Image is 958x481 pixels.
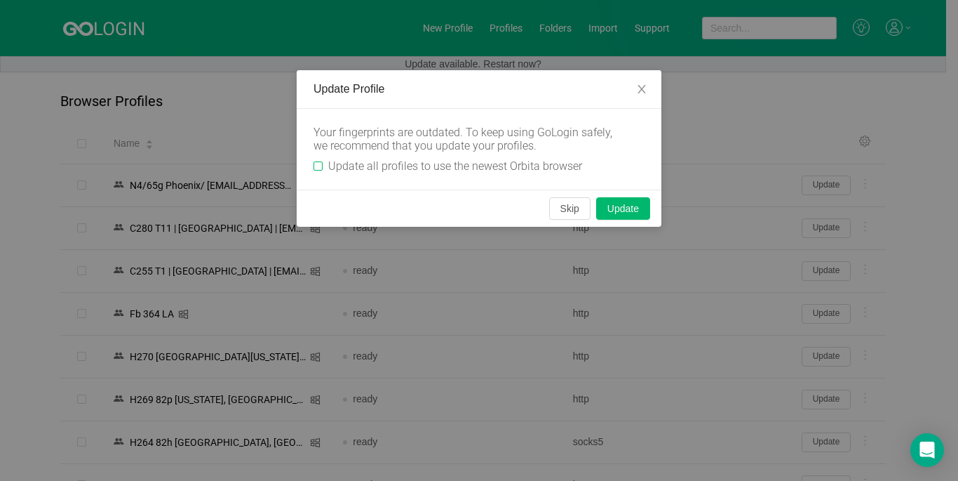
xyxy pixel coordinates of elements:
[910,433,944,467] div: Open Intercom Messenger
[313,126,622,152] div: Your fingerprints are outdated. To keep using GoLogin safely, we recommend that you update your p...
[323,159,588,173] span: Update all profiles to use the newest Orbita browser
[313,81,645,97] div: Update Profile
[622,70,661,110] button: Close
[596,197,650,220] button: Update
[549,197,591,220] button: Skip
[636,84,647,95] i: icon: close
